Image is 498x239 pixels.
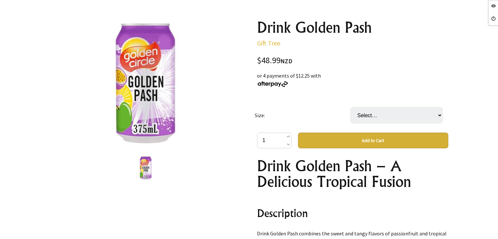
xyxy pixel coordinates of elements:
[257,39,280,47] a: Gift Tree
[257,158,448,190] h1: Drink Golden Pash – A Delicious Tropical Fusion
[133,156,158,180] img: Drink Golden Pash
[82,20,209,147] img: Drink Golden Pash
[255,98,350,133] td: Size:
[257,20,448,35] h1: Drink Golden Pash
[257,72,448,87] div: or 4 payments of $12.25 with
[257,205,448,221] h2: Description
[257,56,448,65] div: $48.99
[281,57,292,65] span: NZD
[257,81,288,87] img: Afterpay
[298,133,448,148] button: Add to Cart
